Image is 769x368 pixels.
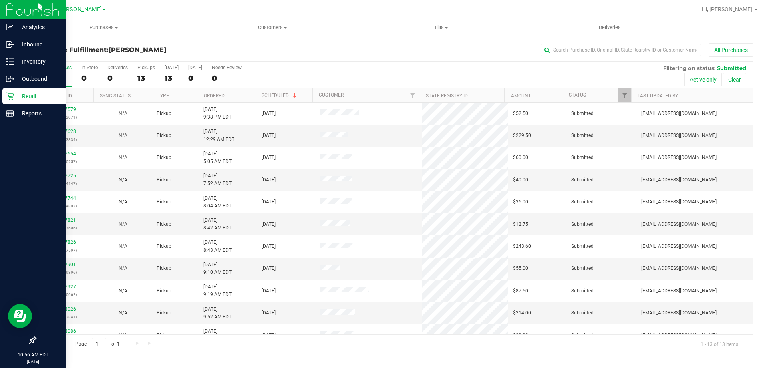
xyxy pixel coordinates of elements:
span: [DATE] [262,243,276,250]
span: $40.00 [513,176,528,184]
span: [DATE] 10:17 AM EDT [203,328,234,343]
button: N/A [119,287,127,295]
span: Not Applicable [119,332,127,338]
a: Last Updated By [638,93,678,99]
span: [EMAIL_ADDRESS][DOMAIN_NAME] [641,265,717,272]
span: $229.50 [513,132,531,139]
span: Submitted [571,198,594,206]
span: Pickup [157,287,171,295]
a: 11837628 [54,129,76,134]
div: Needs Review [212,65,242,70]
p: [DATE] [4,358,62,364]
inline-svg: Reports [6,109,14,117]
span: [EMAIL_ADDRESS][DOMAIN_NAME] [641,110,717,117]
div: In Store [81,65,98,70]
div: [DATE] [165,65,179,70]
button: Active only [684,73,722,86]
iframe: Resource center [8,304,32,328]
span: Pickup [157,176,171,184]
a: State Registry ID [426,93,468,99]
a: Amount [511,93,531,99]
span: [DATE] 7:52 AM EDT [203,172,232,187]
span: $55.00 [513,265,528,272]
span: Pickup [157,154,171,161]
a: 11838026 [54,306,76,312]
a: 11837744 [54,195,76,201]
a: Customer [319,92,344,98]
p: Inbound [14,40,62,49]
div: [DATE] [188,65,202,70]
span: Not Applicable [119,243,127,249]
span: [EMAIL_ADDRESS][DOMAIN_NAME] [641,221,717,228]
a: Filter [618,88,631,102]
span: Pickup [157,198,171,206]
button: N/A [119,132,127,139]
span: [DATE] 5:05 AM EDT [203,150,232,165]
span: Submitted [571,110,594,117]
button: N/A [119,243,127,250]
span: [DATE] 8:43 AM EDT [203,239,232,254]
button: All Purchases [709,43,753,57]
span: Submitted [717,65,746,71]
span: [DATE] [262,176,276,184]
span: [PERSON_NAME] [109,46,166,54]
span: Not Applicable [119,199,127,205]
button: N/A [119,154,127,161]
p: Reports [14,109,62,118]
span: [EMAIL_ADDRESS][DOMAIN_NAME] [641,176,717,184]
span: $60.00 [513,154,528,161]
span: Pickup [157,265,171,272]
span: Submitted [571,287,594,295]
span: [EMAIL_ADDRESS][DOMAIN_NAME] [641,309,717,317]
inline-svg: Analytics [6,23,14,31]
div: Deliveries [107,65,128,70]
span: $87.50 [513,287,528,295]
button: N/A [119,110,127,117]
button: N/A [119,265,127,272]
div: PickUps [137,65,155,70]
span: Submitted [571,309,594,317]
span: Submitted [571,332,594,339]
span: Submitted [571,265,594,272]
a: Type [157,93,169,99]
span: [DATE] [262,265,276,272]
span: [DATE] [262,132,276,139]
span: Submitted [571,176,594,184]
span: [DATE] 12:29 AM EDT [203,128,234,143]
span: [EMAIL_ADDRESS][DOMAIN_NAME] [641,154,717,161]
a: 11837579 [54,107,76,112]
a: Scheduled [262,93,298,98]
span: Pickup [157,332,171,339]
span: Pickup [157,243,171,250]
span: Submitted [571,221,594,228]
span: $12.75 [513,221,528,228]
span: $214.00 [513,309,531,317]
span: [DATE] [262,110,276,117]
input: 1 [92,338,106,350]
span: Not Applicable [119,111,127,116]
a: Tills [356,19,525,36]
span: Pickup [157,309,171,317]
button: N/A [119,198,127,206]
span: $243.60 [513,243,531,250]
span: [DATE] 9:52 AM EDT [203,306,232,321]
button: N/A [119,309,127,317]
p: Outbound [14,74,62,84]
span: Pickup [157,132,171,139]
div: 0 [188,74,202,83]
a: Sync Status [100,93,131,99]
span: Deliveries [588,24,632,31]
inline-svg: Outbound [6,75,14,83]
span: [EMAIL_ADDRESS][DOMAIN_NAME] [641,198,717,206]
span: 1 - 13 of 13 items [694,338,745,350]
span: [DATE] [262,198,276,206]
span: Submitted [571,132,594,139]
button: N/A [119,221,127,228]
div: 0 [107,74,128,83]
a: 11837821 [54,217,76,223]
span: Not Applicable [119,177,127,183]
span: Pickup [157,110,171,117]
a: 11837725 [54,173,76,179]
p: 10:56 AM EDT [4,351,62,358]
a: Filter [406,88,419,102]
